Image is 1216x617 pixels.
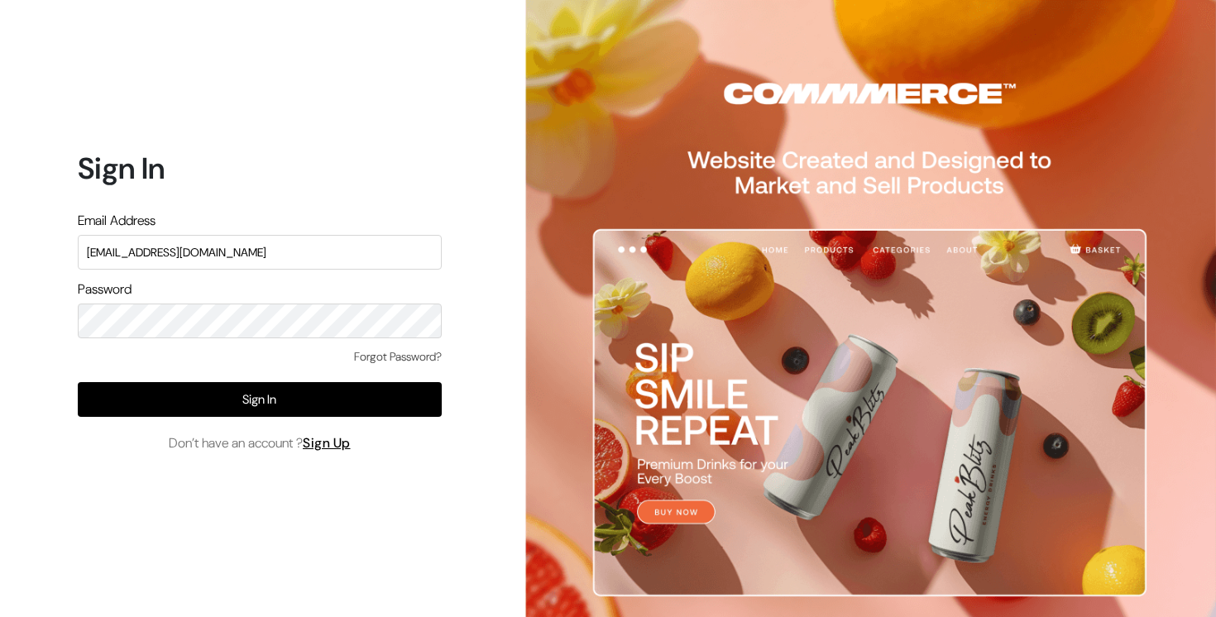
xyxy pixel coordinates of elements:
label: Password [78,280,132,299]
h1: Sign In [78,151,442,186]
a: Sign Up [303,434,351,452]
a: Forgot Password? [354,348,442,366]
button: Sign In [78,382,442,417]
span: Don’t have an account ? [169,433,351,453]
label: Email Address [78,211,156,231]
